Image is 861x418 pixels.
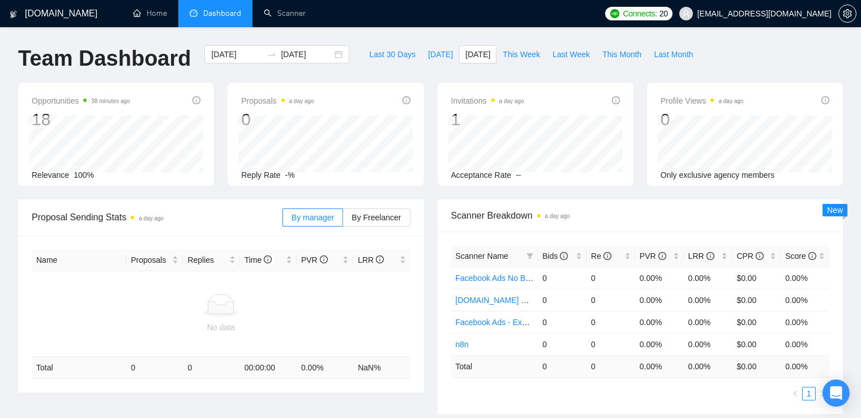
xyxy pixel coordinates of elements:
time: a day ago [139,215,164,221]
span: Replies [187,254,226,266]
span: Scanner Breakdown [451,208,830,223]
span: info-circle [264,255,272,263]
th: Proposals [126,249,183,271]
li: Next Page [816,387,829,400]
div: No data [36,321,406,334]
span: -- [516,170,521,180]
span: CPR [736,251,763,261]
span: Reply Rate [241,170,280,180]
span: left [792,390,799,397]
td: 0.00% [684,267,733,289]
span: user [682,10,690,18]
td: 0 [538,333,586,355]
span: This Month [602,48,641,61]
td: $0.00 [732,311,781,333]
span: info-circle [821,96,829,104]
button: [DATE] [422,45,459,63]
button: [DATE] [459,45,496,63]
div: 0 [241,109,314,130]
td: 0.00 % [297,357,353,379]
td: 0 [538,311,586,333]
th: Replies [183,249,239,271]
li: Previous Page [789,387,802,400]
span: PVR [301,255,328,265]
td: 0.00% [635,311,684,333]
td: Total [32,357,126,379]
time: a day ago [545,213,570,219]
span: Proposals [241,94,314,108]
td: 0 [586,355,635,377]
a: Facebook Ads No Budget [456,274,546,283]
span: Last Week [552,48,590,61]
span: info-circle [603,252,611,260]
span: Connects: [623,7,657,20]
span: right [819,390,826,397]
td: 0 [586,333,635,355]
time: 38 minutes ago [91,98,130,104]
span: Invitations [451,94,524,108]
span: Proposals [131,254,170,266]
td: 0.00% [684,333,733,355]
span: Relevance [32,170,69,180]
div: 0 [661,109,744,130]
img: upwork-logo.png [610,9,619,18]
span: Profile Views [661,94,744,108]
span: to [267,50,276,59]
td: 0.00% [635,289,684,311]
button: left [789,387,802,400]
td: 0.00% [781,333,829,355]
td: 0.00 % [635,355,684,377]
a: Facebook Ads - Exact Phrasing [456,318,566,327]
span: -% [285,170,295,180]
a: searchScanner [264,8,306,18]
span: Proposal Sending Stats [32,210,282,224]
span: Re [591,251,611,261]
img: logo [10,5,18,23]
time: a day ago [289,98,314,104]
a: n8n [456,340,469,349]
a: setting [838,9,856,18]
button: This Week [496,45,546,63]
td: 0.00 % [781,355,829,377]
td: 0 [538,289,586,311]
span: dashboard [190,9,198,17]
span: info-circle [560,252,568,260]
span: Score [785,251,816,261]
span: Dashboard [203,8,241,18]
th: Name [32,249,126,271]
span: Bids [542,251,568,261]
td: 0 [183,357,239,379]
button: Last 30 Days [363,45,422,63]
span: info-circle [402,96,410,104]
td: 0.00% [684,289,733,311]
td: 0 [538,355,586,377]
span: Last 30 Days [369,48,415,61]
td: 0.00% [635,267,684,289]
td: 0 [538,267,586,289]
td: 0 [586,311,635,333]
span: info-circle [612,96,620,104]
div: 1 [451,109,524,130]
span: 20 [659,7,668,20]
span: Scanner Name [456,251,508,261]
span: info-circle [376,255,384,263]
td: $ 0.00 [732,355,781,377]
h1: Team Dashboard [18,45,191,72]
td: 0 [586,267,635,289]
span: By Freelancer [352,213,401,222]
a: [DOMAIN_NAME] & other tools - [PERSON_NAME] [456,296,638,305]
time: a day ago [718,98,743,104]
td: 0.00% [781,311,829,333]
td: 0.00 % [684,355,733,377]
span: info-circle [320,255,328,263]
span: setting [839,9,856,18]
td: Total [451,355,538,377]
input: End date [281,48,332,61]
span: Only exclusive agency members [661,170,775,180]
button: This Month [596,45,648,63]
button: Last Month [648,45,699,63]
span: Time [245,255,272,265]
span: info-circle [192,96,200,104]
span: Last Month [654,48,693,61]
span: filter [526,253,533,259]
